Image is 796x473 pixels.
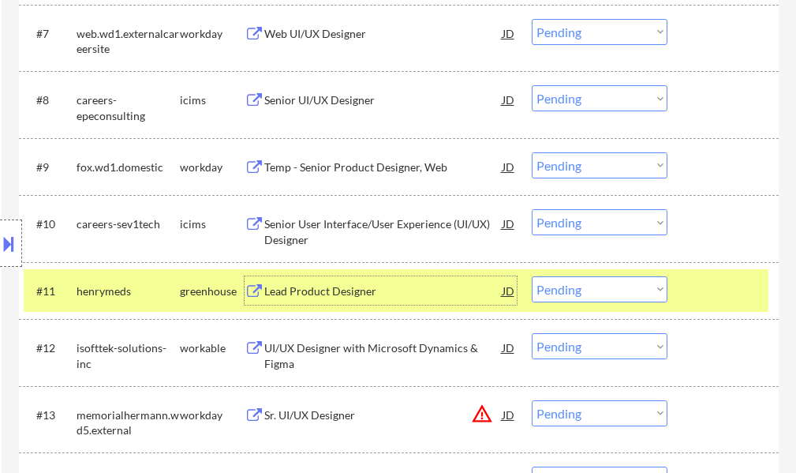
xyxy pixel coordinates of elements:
[264,26,503,42] div: Web UI/UX Designer
[501,85,517,114] div: JD
[501,19,517,47] div: JD
[180,26,245,42] div: workday
[471,403,493,425] button: warning_amber
[180,92,245,108] div: icims
[36,92,64,108] div: #8
[180,407,245,423] div: workday
[77,407,180,438] div: memorialhermann.wd5.external
[264,407,503,423] div: Sr. UI/UX Designer
[77,26,180,57] div: web.wd1.externalcareersite
[264,160,503,175] div: Temp - Senior Product Designer, Web
[77,92,180,123] div: careers-epeconsulting
[501,333,517,362] div: JD
[501,152,517,181] div: JD
[501,276,517,305] div: JD
[264,216,503,247] div: Senior User Interface/User Experience (UI/UX) Designer
[501,400,517,429] div: JD
[501,209,517,238] div: JD
[264,92,503,108] div: Senior UI/UX Designer
[36,26,64,42] div: #7
[264,283,503,299] div: Lead Product Designer
[264,340,503,371] div: UI/UX Designer with Microsoft Dynamics & Figma
[36,407,64,423] div: #13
